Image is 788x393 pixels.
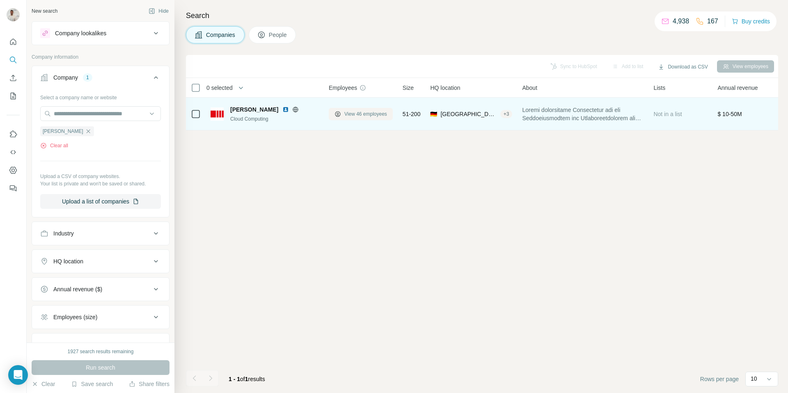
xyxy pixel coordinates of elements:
[751,375,757,383] p: 10
[707,16,718,26] p: 167
[32,23,169,43] button: Company lookalikes
[653,111,682,117] span: Not in a list
[53,257,83,265] div: HQ location
[53,313,97,321] div: Employees (size)
[7,8,20,21] img: Avatar
[40,180,161,187] p: Your list is private and won't be saved or shared.
[344,110,387,118] span: View 46 employees
[673,16,689,26] p: 4,938
[53,73,78,82] div: Company
[245,376,248,382] span: 1
[732,16,770,27] button: Buy credits
[83,74,92,81] div: 1
[440,110,497,118] span: [GEOGRAPHIC_DATA], [GEOGRAPHIC_DATA]
[329,84,357,92] span: Employees
[522,106,644,122] span: Loremi dolorsitame Consectetur adi eli Seddoeiusmodtem inc Utlaboreetdolorem aliqu Enimadminimven...
[53,229,74,238] div: Industry
[7,71,20,85] button: Enrich CSV
[71,380,113,388] button: Save search
[7,53,20,67] button: Search
[32,7,57,15] div: New search
[68,348,134,355] div: 1927 search results remaining
[230,115,319,123] div: Cloud Computing
[430,110,437,118] span: 🇩🇪
[7,127,20,142] button: Use Surfe on LinkedIn
[143,5,174,17] button: Hide
[653,84,665,92] span: Lists
[32,380,55,388] button: Clear
[229,376,265,382] span: results
[7,145,20,160] button: Use Surfe API
[717,84,758,92] span: Annual revenue
[7,89,20,103] button: My lists
[7,163,20,178] button: Dashboard
[32,307,169,327] button: Employees (size)
[230,105,278,114] span: [PERSON_NAME]
[8,365,28,385] div: Open Intercom Messenger
[43,128,83,135] span: [PERSON_NAME]
[206,84,233,92] span: 0 selected
[329,108,393,120] button: View 46 employees
[53,341,87,349] div: Technologies
[32,279,169,299] button: Annual revenue ($)
[240,376,245,382] span: of
[7,34,20,49] button: Quick start
[40,194,161,209] button: Upload a list of companies
[282,106,289,113] img: LinkedIn logo
[269,31,288,39] span: People
[430,84,460,92] span: HQ location
[53,285,102,293] div: Annual revenue ($)
[717,111,742,117] span: $ 10-50M
[32,224,169,243] button: Industry
[211,107,224,121] img: Logo of Cronon AG
[206,31,236,39] span: Companies
[32,53,170,61] p: Company information
[40,142,68,149] button: Clear all
[7,181,20,196] button: Feedback
[40,91,161,101] div: Select a company name or website
[32,335,169,355] button: Technologies
[403,84,414,92] span: Size
[229,376,240,382] span: 1 - 1
[403,110,421,118] span: 51-200
[700,375,739,383] span: Rows per page
[32,251,169,271] button: HQ location
[40,173,161,180] p: Upload a CSV of company websites.
[55,29,106,37] div: Company lookalikes
[522,84,537,92] span: About
[500,110,513,118] div: + 3
[32,68,169,91] button: Company1
[129,380,170,388] button: Share filters
[186,10,778,21] h4: Search
[652,61,713,73] button: Download as CSV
